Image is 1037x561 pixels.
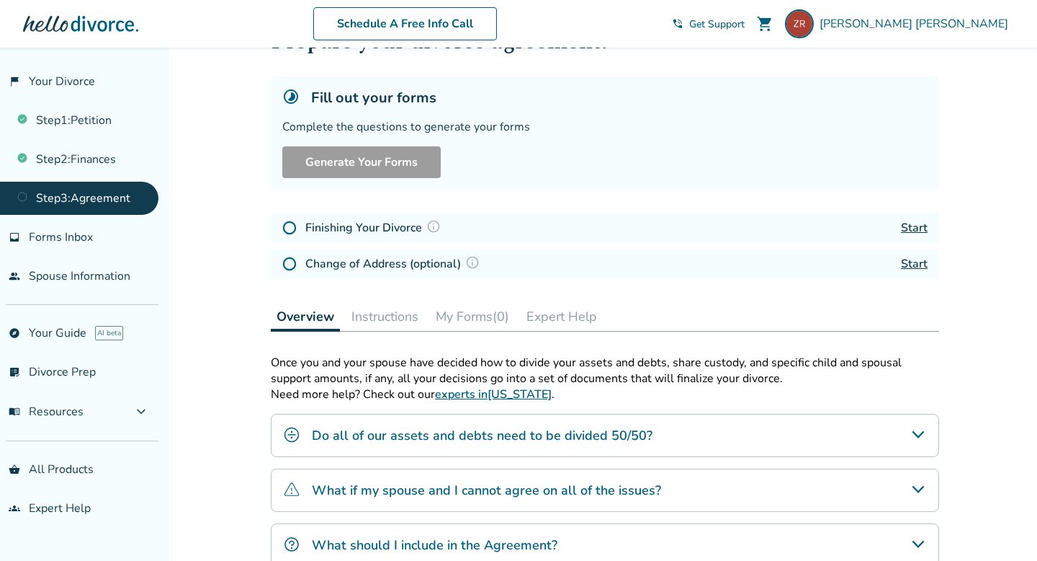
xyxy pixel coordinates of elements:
[282,119,928,135] div: Complete the questions to generate your forms
[312,481,661,500] h4: What if my spouse and I cannot agree on all of the issues?
[282,257,297,271] img: Not Started
[435,386,552,402] a: experts in[US_STATE]
[9,327,20,339] span: explore
[271,355,939,386] p: Once you and your spouse have decided how to divide your assets and debts, share custody, and spe...
[9,270,20,282] span: people
[426,219,441,234] img: Question Mark
[311,88,436,107] h5: Fill out your forms
[9,366,20,378] span: list_alt_check
[282,146,441,178] button: Generate Your Forms
[305,255,484,273] h4: Change of Address (optional)
[672,18,683,30] span: phone_in_talk
[820,16,1014,32] span: [PERSON_NAME] [PERSON_NAME]
[430,302,515,331] button: My Forms(0)
[785,9,814,38] img: zrhee@yahoo.com
[283,536,300,553] img: What should I include in the Agreement?
[465,255,480,270] img: Question Mark
[9,404,84,420] span: Resources
[312,536,557,555] h4: What should I include in the Agreement?
[689,17,745,31] span: Get Support
[9,76,20,87] span: flag_2
[271,469,939,512] div: What if my spouse and I cannot agree on all of the issues?
[9,503,20,514] span: groups
[901,220,928,236] a: Start
[271,386,939,402] p: Need more help? Check out our .
[521,302,603,331] button: Expert Help
[271,414,939,457] div: Do all of our assets and debts need to be divided 50/50?
[312,426,652,445] h4: Do all of our assets and debts need to be divided 50/50?
[9,406,20,418] span: menu_book
[672,17,745,31] a: phone_in_talkGet Support
[133,403,150,420] span: expand_more
[346,302,424,331] button: Instructions
[283,426,300,443] img: Do all of our assets and debts need to be divided 50/50?
[965,492,1037,561] iframe: Chat Widget
[9,464,20,475] span: shopping_basket
[901,256,928,272] a: Start
[271,302,340,332] button: Overview
[29,229,93,245] span: Forms Inbox
[282,221,297,235] img: Not Started
[313,7,497,40] a: Schedule A Free Info Call
[756,15,773,32] span: shopping_cart
[283,481,300,498] img: What if my spouse and I cannot agree on all of the issues?
[9,231,20,243] span: inbox
[305,218,445,237] h4: Finishing Your Divorce
[95,326,123,340] span: AI beta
